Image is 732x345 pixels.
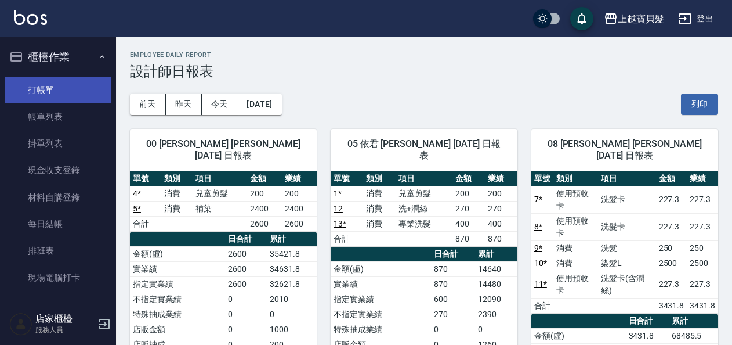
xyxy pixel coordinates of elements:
[130,292,225,307] td: 不指定實業績
[161,186,193,201] td: 消費
[485,186,517,201] td: 200
[475,261,517,276] td: 14640
[237,94,281,115] button: [DATE]
[130,171,161,186] th: 單號
[5,296,111,326] button: 預約管理
[396,201,452,216] td: 洗+潤絲
[598,186,656,213] td: 洗髮卡
[130,216,161,231] td: 合計
[267,246,317,261] td: 35421.8
[431,307,475,322] td: 270
[282,216,317,231] td: 2600
[267,322,317,337] td: 1000
[331,231,363,246] td: 合計
[225,322,267,337] td: 0
[531,298,553,313] td: 合計
[345,138,503,161] span: 05 依君 [PERSON_NAME] [DATE] 日報表
[331,261,431,276] td: 金額(虛)
[431,247,475,262] th: 日合計
[5,238,111,264] a: 排班表
[431,292,475,307] td: 600
[193,201,247,216] td: 補染
[452,201,485,216] td: 270
[475,322,517,337] td: 0
[687,171,718,186] th: 業績
[130,94,166,115] button: 前天
[553,256,598,271] td: 消費
[193,171,247,186] th: 項目
[431,322,475,337] td: 0
[452,216,485,231] td: 400
[225,232,267,247] th: 日合計
[553,186,598,213] td: 使用預收卡
[130,322,225,337] td: 店販金額
[485,231,517,246] td: 870
[130,246,225,261] td: 金額(虛)
[687,213,718,240] td: 227.3
[656,256,687,271] td: 2500
[282,171,317,186] th: 業績
[452,186,485,201] td: 200
[5,211,111,238] a: 每日結帳
[331,307,431,322] td: 不指定實業績
[687,256,718,271] td: 2500
[9,312,32,336] img: Person
[656,186,687,213] td: 227.3
[282,186,317,201] td: 200
[282,201,317,216] td: 2400
[452,171,485,186] th: 金額
[130,63,718,80] h3: 設計師日報表
[363,201,396,216] td: 消費
[598,256,656,271] td: 染髮L
[669,314,718,329] th: 累計
[656,271,687,298] td: 227.3
[598,213,656,240] td: 洗髮卡
[598,171,656,186] th: 項目
[5,42,111,72] button: 櫃檯作業
[5,77,111,103] a: 打帳單
[669,328,718,343] td: 68485.5
[331,171,517,247] table: a dense table
[553,271,598,298] td: 使用預收卡
[475,276,517,292] td: 14480
[485,201,517,216] td: 270
[225,261,267,276] td: 2600
[475,247,517,262] th: 累計
[396,216,452,231] td: 專業洗髮
[5,157,111,184] a: 現金收支登錄
[431,261,475,276] td: 870
[531,328,626,343] td: 金額(虛)
[331,292,431,307] td: 指定實業績
[598,271,656,298] td: 洗髮卡(含潤絲)
[5,130,111,157] a: 掛單列表
[225,246,267,261] td: 2600
[5,103,111,130] a: 帳單列表
[531,171,553,186] th: 單號
[553,213,598,240] td: 使用預收卡
[553,171,598,186] th: 類別
[14,10,47,25] img: Logo
[687,298,718,313] td: 3431.8
[247,216,282,231] td: 2600
[331,171,363,186] th: 單號
[247,201,282,216] td: 2400
[225,292,267,307] td: 0
[331,276,431,292] td: 實業績
[475,307,517,322] td: 2390
[396,171,452,186] th: 項目
[626,314,669,329] th: 日合計
[656,298,687,313] td: 3431.8
[331,322,431,337] td: 特殊抽成業績
[161,171,193,186] th: 類別
[656,213,687,240] td: 227.3
[363,171,396,186] th: 類別
[166,94,202,115] button: 昨天
[225,307,267,322] td: 0
[130,307,225,322] td: 特殊抽成業績
[687,271,718,298] td: 227.3
[570,7,593,30] button: save
[247,186,282,201] td: 200
[673,8,718,30] button: 登出
[130,51,718,59] h2: Employee Daily Report
[687,240,718,256] td: 250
